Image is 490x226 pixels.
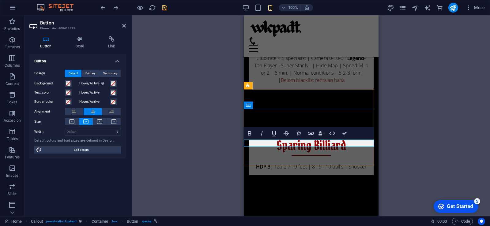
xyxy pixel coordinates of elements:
[399,4,406,11] i: Pages (Ctrl+Alt+S)
[6,81,19,86] p: Content
[34,146,121,154] button: Edit design
[5,3,50,16] div: Get Started 5 items remaining, 0% complete
[161,4,168,11] button: save
[448,3,458,13] button: publish
[268,127,280,139] button: Underline (Ctrl+U)
[5,218,22,225] a: Click to cancel selection. Double-click to open Pages
[141,218,152,225] span: . special
[97,36,126,49] h4: Link
[304,5,310,10] i: On resize automatically adjust zoom level to fit chosen device.
[463,3,487,13] button: More
[455,218,470,225] span: Code
[4,118,21,123] p: Accordion
[85,70,96,77] span: Primary
[6,173,19,178] p: Images
[65,36,97,49] h4: Style
[136,4,144,11] button: Click here to leave preview mode and continue editing
[5,63,20,68] p: Columns
[100,4,107,11] i: Undo: Edit headline (Ctrl+Z)
[412,4,419,11] i: Navigator
[79,89,110,96] label: Hover/Active
[100,4,107,11] button: undo
[43,146,119,154] span: Edit design
[161,4,168,11] i: Save (Ctrl+S)
[466,5,485,11] span: More
[112,4,119,11] i: Redo: Change button (Ctrl+Y, ⌘+Y)
[29,54,126,65] h4: Button
[431,218,447,225] h6: Session time
[34,80,65,87] label: Background
[4,26,20,31] p: Favorites
[127,218,138,225] span: Click to select. Double-click to edit
[154,220,157,223] i: This element is linked
[92,218,109,225] span: Click to select. Double-click to edit
[149,4,156,11] button: reload
[69,70,78,77] span: Default
[65,70,81,77] button: Default
[293,127,304,139] button: Icons
[387,4,394,11] button: design
[31,218,43,225] span: Click to select. Double-click to edit
[34,130,65,133] label: Width
[442,219,443,224] span: :
[305,127,317,139] button: Link
[339,127,350,139] button: Confirm (Ctrl+⏎)
[111,218,117,225] span: . box
[34,108,65,115] label: Alignment
[40,20,126,26] h2: Button
[412,4,419,11] button: navigator
[8,191,17,196] p: Slider
[35,4,81,11] img: Editor Logo
[79,220,82,223] i: This element is a customizable preset
[45,1,51,7] div: 5
[326,127,338,139] button: HTML
[34,138,121,143] div: Default colors and font sizes are defined in Design.
[99,70,121,77] button: Secondary
[436,4,443,11] button: commerce
[436,4,443,11] i: Commerce
[7,100,17,105] p: Boxes
[424,4,431,11] i: AI Writer
[103,70,117,77] span: Secondary
[399,4,407,11] button: pages
[317,127,326,139] button: Data Bindings
[437,218,447,225] span: 00 00
[424,4,431,11] button: text_generator
[34,98,65,106] label: Border color
[79,98,110,106] label: Hover/Active
[5,45,20,50] p: Elements
[149,4,156,11] i: Reload page
[450,4,457,11] i: Publish
[7,136,18,141] p: Tables
[387,4,394,11] i: Design (Ctrl+Alt+Y)
[5,155,20,160] p: Features
[112,4,119,11] button: redo
[281,127,292,139] button: Strikethrough
[45,218,77,225] span: . preset-callout-default
[79,80,110,87] label: Hover/Active
[279,4,301,11] button: 100%
[452,218,473,225] button: Code
[34,89,65,96] label: Text color
[256,127,268,139] button: Italic (Ctrl+I)
[40,26,114,31] h3: Element #ed-808413779
[29,36,65,49] h4: Button
[478,218,485,225] button: Usercentrics
[82,70,99,77] button: Primary
[34,118,65,125] label: Size
[288,4,298,11] h6: 100%
[31,218,158,225] nav: breadcrumb
[34,70,65,77] label: Design
[18,7,44,12] div: Get Started
[244,127,255,139] button: Bold (Ctrl+B)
